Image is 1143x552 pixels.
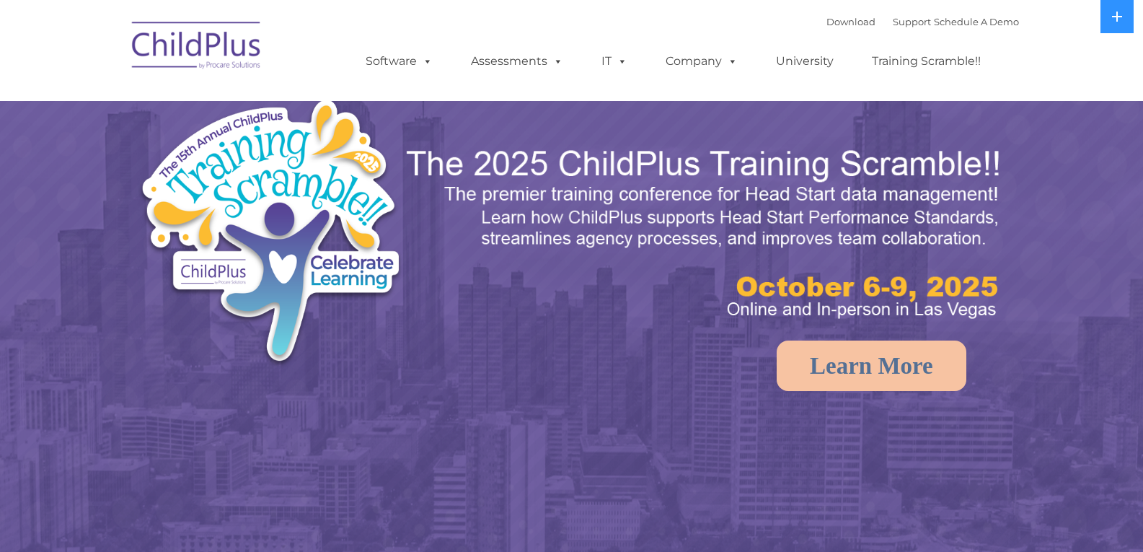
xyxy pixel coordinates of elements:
[777,341,966,391] a: Learn More
[456,47,578,76] a: Assessments
[934,16,1019,27] a: Schedule A Demo
[651,47,752,76] a: Company
[857,47,995,76] a: Training Scramble!!
[125,12,269,84] img: ChildPlus by Procare Solutions
[893,16,931,27] a: Support
[351,47,447,76] a: Software
[826,16,875,27] a: Download
[762,47,848,76] a: University
[826,16,1019,27] font: |
[587,47,642,76] a: IT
